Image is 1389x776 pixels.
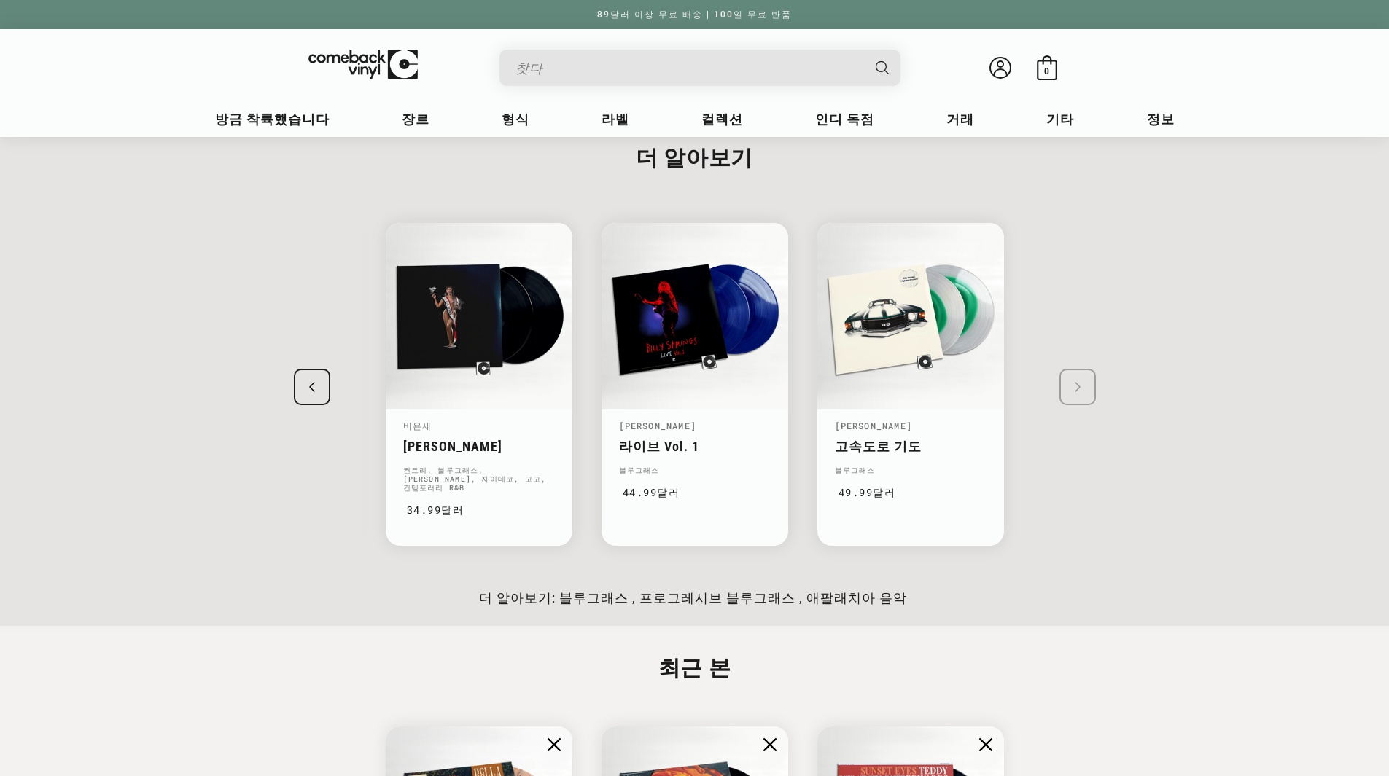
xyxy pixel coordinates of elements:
input: 자동완성 결과가 있을 경우 위쪽 및 아래쪽 화살표를 사용하여 검토하고 Enter를 눌러 선택합니다. [515,53,861,83]
a: 라이브 Vol. 1 [619,439,771,454]
a: 89달러 이상 무료 배송 | 100일 무료 반품 [583,9,806,20]
font: 컬렉션 [701,111,743,127]
font: 최근 본 [658,655,731,681]
font: 방금 착륙했습니다 [215,111,330,127]
li: 6 / 6 [817,223,1004,546]
font: 0 [1044,66,1049,77]
div: 찾다 [499,50,900,86]
font: 거래 [946,111,974,127]
font: 장르 [402,111,429,127]
a: [PERSON_NAME] [619,420,697,431]
a: 프로그레시브 블루그래스 [639,590,795,605]
font: 정보 [1147,111,1175,127]
font: 형식 [502,111,529,127]
a: 애팔래치아 음악 [806,590,907,605]
li: 4 / 6 [386,223,572,546]
font: 더 알아보기 [636,145,753,171]
a: 비욘세 [403,420,432,431]
img: close.png [979,738,992,751]
a: [PERSON_NAME] [403,439,555,454]
li: 5 / 6 [602,223,788,546]
a: 고속도로 기도 [835,439,987,454]
button: 찾다 [863,50,902,86]
font: 89달러 이상 무료 배송 | 100일 무료 반품 [597,9,792,20]
font: 기타 [1046,111,1074,127]
img: close.png [763,738,777,751]
a: 블루그래스 [559,590,629,605]
font: , [799,590,803,605]
font: 인디 독점 [815,111,874,127]
img: close.png [548,738,561,751]
font: 라벨 [602,111,629,127]
a: [PERSON_NAME] [835,420,913,431]
font: , [632,590,636,605]
div: 이전 슬라이드 [294,369,330,405]
font: 더 알아보기: [479,590,556,605]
